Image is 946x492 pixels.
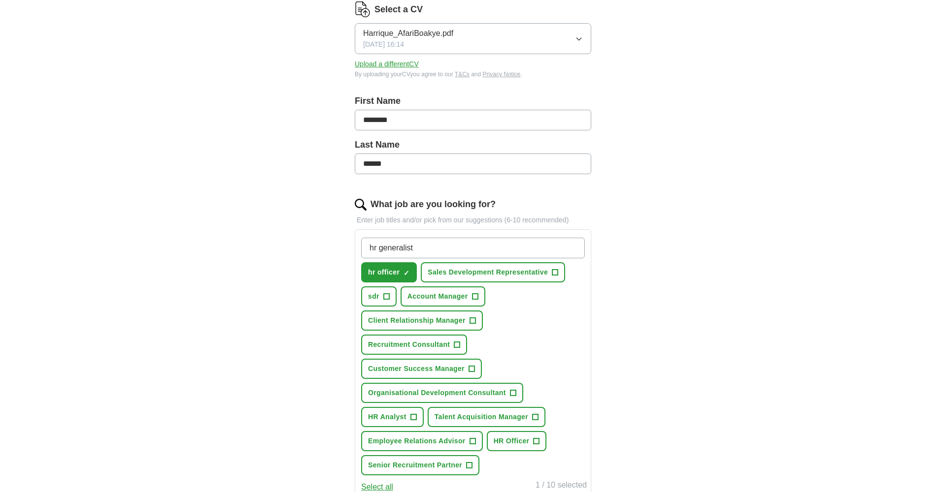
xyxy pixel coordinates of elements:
[355,138,591,152] label: Last Name
[368,339,450,350] span: Recruitment Consultant
[361,407,424,427] button: HR Analyst
[361,359,482,379] button: Customer Success Manager
[368,436,466,446] span: Employee Relations Advisor
[355,215,591,225] p: Enter job titles and/or pick from our suggestions (6-10 recommended)
[371,198,496,211] label: What job are you looking for?
[361,262,417,282] button: hr officer✓
[487,431,547,451] button: HR Officer
[401,286,485,307] button: Account Manager
[368,388,506,398] span: Organisational Development Consultant
[355,23,591,54] button: Harrique_AfariBoakye.pdf[DATE] 16:14
[361,455,479,475] button: Senior Recruitment Partner
[494,436,530,446] span: HR Officer
[363,39,404,50] span: [DATE] 16:14
[428,407,545,427] button: Talent Acquisition Manager
[455,71,470,78] a: T&Cs
[483,71,521,78] a: Privacy Notice
[407,291,468,302] span: Account Manager
[428,267,548,277] span: Sales Development Representative
[361,310,483,331] button: Client Relationship Manager
[421,262,565,282] button: Sales Development Representative
[368,460,462,470] span: Senior Recruitment Partner
[361,431,483,451] button: Employee Relations Advisor
[355,70,591,79] div: By uploading your CV you agree to our and .
[368,291,379,302] span: sdr
[361,335,467,355] button: Recruitment Consultant
[368,364,465,374] span: Customer Success Manager
[368,267,400,277] span: hr officer
[355,94,591,108] label: First Name
[368,315,466,326] span: Client Relationship Manager
[435,412,528,422] span: Talent Acquisition Manager
[361,286,397,307] button: sdr
[404,269,409,277] span: ✓
[361,383,523,403] button: Organisational Development Consultant
[355,1,371,17] img: CV Icon
[361,238,585,258] input: Type a job title and press enter
[374,3,423,16] label: Select a CV
[368,412,406,422] span: HR Analyst
[363,28,453,39] span: Harrique_AfariBoakye.pdf
[355,59,419,69] button: Upload a differentCV
[355,199,367,211] img: search.png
